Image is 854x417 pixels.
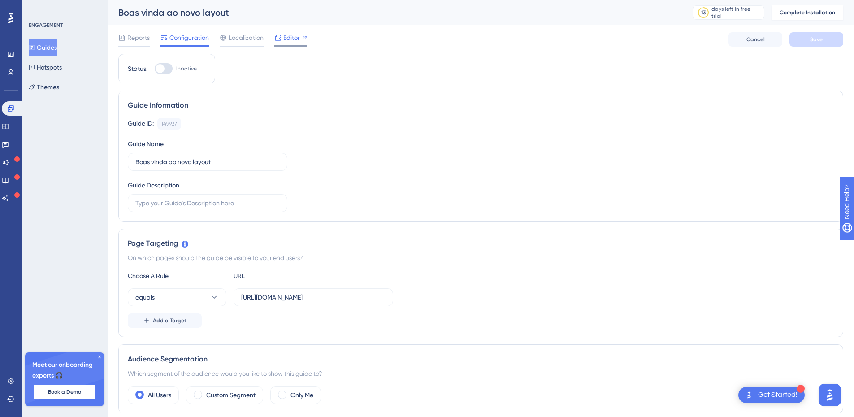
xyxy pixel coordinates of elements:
[744,390,754,400] img: launcher-image-alternative-text
[118,6,670,19] div: Boas vinda ao novo layout
[229,32,264,43] span: Localization
[234,270,332,281] div: URL
[128,139,164,149] div: Guide Name
[29,59,62,75] button: Hotspots
[810,36,823,43] span: Save
[128,180,179,191] div: Guide Description
[128,313,202,328] button: Add a Target
[789,32,843,47] button: Save
[32,360,97,381] span: Meet our onboarding experts 🎧
[48,388,81,395] span: Book a Demo
[128,100,834,111] div: Guide Information
[128,368,834,379] div: Which segment of the audience would you like to show this guide to?
[169,32,209,43] span: Configuration
[701,9,706,16] div: 13
[135,157,280,167] input: Type your Guide’s Name here
[135,292,155,303] span: equals
[128,118,154,130] div: Guide ID:
[290,390,313,400] label: Only Me
[128,270,226,281] div: Choose A Rule
[128,252,834,263] div: On which pages should the guide be visible to your end users?
[711,5,761,20] div: days left in free trial
[780,9,835,16] span: Complete Installation
[283,32,300,43] span: Editor
[241,292,386,302] input: yourwebsite.com/path
[128,288,226,306] button: equals
[772,5,843,20] button: Complete Installation
[34,385,95,399] button: Book a Demo
[738,387,805,403] div: Open Get Started! checklist, remaining modules: 1
[127,32,150,43] span: Reports
[746,36,765,43] span: Cancel
[728,32,782,47] button: Cancel
[29,39,57,56] button: Guides
[29,22,63,29] div: ENGAGEMENT
[21,2,56,13] span: Need Help?
[161,120,177,127] div: 149937
[135,198,280,208] input: Type your Guide’s Description here
[128,238,834,249] div: Page Targeting
[206,390,256,400] label: Custom Segment
[148,390,171,400] label: All Users
[816,382,843,408] iframe: UserGuiding AI Assistant Launcher
[29,79,59,95] button: Themes
[128,63,147,74] div: Status:
[176,65,197,72] span: Inactive
[797,385,805,393] div: 1
[758,390,798,400] div: Get Started!
[128,354,834,365] div: Audience Segmentation
[153,317,186,324] span: Add a Target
